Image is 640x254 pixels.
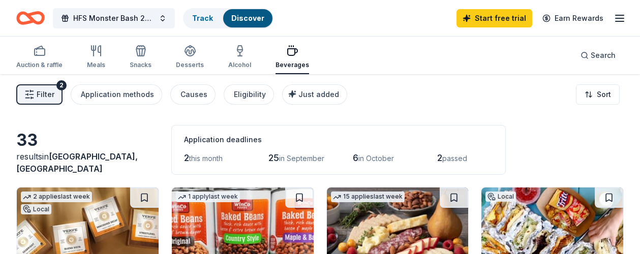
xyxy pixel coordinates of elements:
[16,151,138,174] span: in
[170,84,216,105] button: Causes
[81,88,154,101] div: Application methods
[231,14,264,22] a: Discover
[16,130,159,150] div: 33
[16,6,45,30] a: Home
[437,152,442,163] span: 2
[591,49,616,61] span: Search
[130,61,151,69] div: Snacks
[21,192,92,202] div: 2 applies last week
[73,12,155,24] span: HFS Monster Bash 2025
[228,61,251,69] div: Alcohol
[331,192,405,202] div: 15 applies last week
[228,41,251,74] button: Alcohol
[282,84,347,105] button: Just added
[597,88,611,101] span: Sort
[276,61,309,69] div: Beverages
[572,45,624,66] button: Search
[16,84,63,105] button: Filter2
[37,88,54,101] span: Filter
[298,90,339,99] span: Just added
[16,151,138,174] span: [GEOGRAPHIC_DATA], [GEOGRAPHIC_DATA]
[183,8,273,28] button: TrackDiscover
[536,9,609,27] a: Earn Rewards
[224,84,274,105] button: Eligibility
[234,88,266,101] div: Eligibility
[358,154,394,163] span: in October
[576,84,620,105] button: Sort
[192,14,213,22] a: Track
[176,61,204,69] div: Desserts
[16,150,159,175] div: results
[71,84,162,105] button: Application methods
[279,154,324,163] span: in September
[21,204,51,214] div: Local
[485,192,516,202] div: Local
[276,41,309,74] button: Beverages
[87,41,105,74] button: Meals
[442,154,467,163] span: passed
[176,192,240,202] div: 1 apply last week
[16,61,63,69] div: Auction & raffle
[130,41,151,74] button: Snacks
[16,41,63,74] button: Auction & raffle
[184,152,189,163] span: 2
[53,8,175,28] button: HFS Monster Bash 2025
[189,154,223,163] span: this month
[176,41,204,74] button: Desserts
[353,152,358,163] span: 6
[87,61,105,69] div: Meals
[268,152,279,163] span: 25
[456,9,532,27] a: Start free trial
[180,88,207,101] div: Causes
[56,80,67,90] div: 2
[184,134,493,146] div: Application deadlines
